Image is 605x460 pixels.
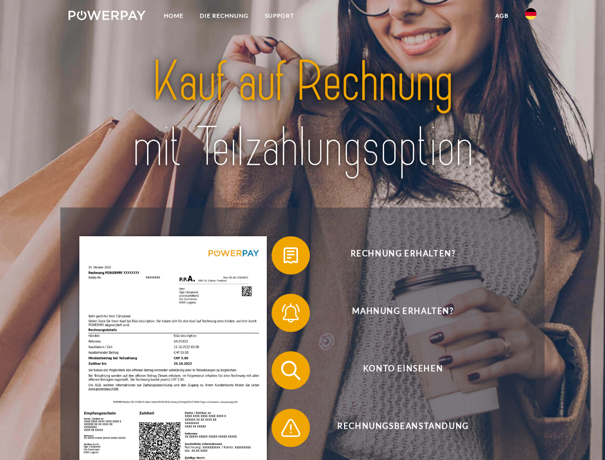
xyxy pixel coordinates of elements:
img: title-powerpay_de.svg [91,46,514,184]
img: qb_warning.svg [279,416,303,440]
img: qb_bill.svg [279,243,303,267]
a: agb [487,7,517,24]
span: Mahnung erhalten? [285,294,520,332]
button: Mahnung erhalten? [272,294,521,332]
a: SUPPORT [257,7,302,24]
button: Rechnungsbeanstandung [272,409,521,447]
img: qb_search.svg [279,358,303,382]
a: Home [156,7,192,24]
span: Rechnung erhalten? [285,236,520,275]
img: qb_bell.svg [279,301,303,325]
img: logo-powerpay-white.svg [68,11,146,20]
a: DIE RECHNUNG [192,7,257,24]
button: Rechnung erhalten? [272,236,521,275]
button: Konto einsehen [272,351,521,390]
span: Rechnungsbeanstandung [285,409,520,447]
img: de [525,8,537,20]
span: Konto einsehen [285,351,520,390]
